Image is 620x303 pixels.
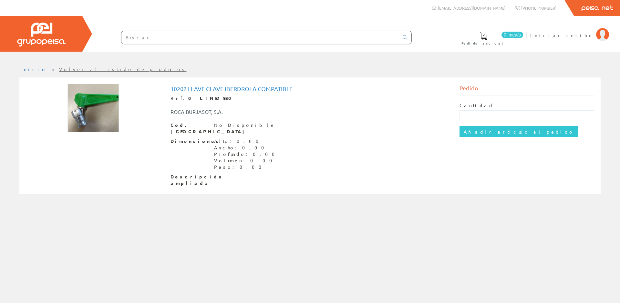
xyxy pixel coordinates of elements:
[170,86,450,92] h1: 10202 Llave Clave Iberdrola Compatible
[17,23,66,46] img: Grupo Peisa
[214,122,275,128] div: No Disponible
[214,138,279,145] div: Alto: 0.00
[59,66,187,72] a: Volver al listado de productos
[170,95,450,102] div: Ref.
[166,108,334,116] div: ROCA BURJASOT, S.A.
[214,151,279,157] div: Profundo: 0.00
[501,32,523,38] span: 0 línea/s
[121,31,399,44] input: Buscar ...
[438,5,505,11] span: [EMAIL_ADDRESS][DOMAIN_NAME]
[214,164,279,170] div: Peso: 0.00
[170,122,209,135] span: Cod. [GEOGRAPHIC_DATA]
[460,126,578,137] input: Añadir artículo al pedido
[67,84,119,132] img: Foto artículo 10202 Llave Clave Iberdrola Compatible (160.40925266904x150)
[188,95,236,101] strong: 0 LINE1930
[19,66,47,72] a: Inicio
[170,174,209,187] span: Descripción ampliada
[521,5,556,11] span: [PHONE_NUMBER]
[214,157,279,164] div: Volumen: 0.00
[460,102,494,109] label: Cantidad
[461,40,505,46] span: Pedido actual
[530,27,609,33] a: Iniciar sesión
[214,145,279,151] div: Ancho: 0.00
[460,84,594,96] div: Pedido
[530,32,593,38] span: Iniciar sesión
[170,138,209,145] span: Dimensiones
